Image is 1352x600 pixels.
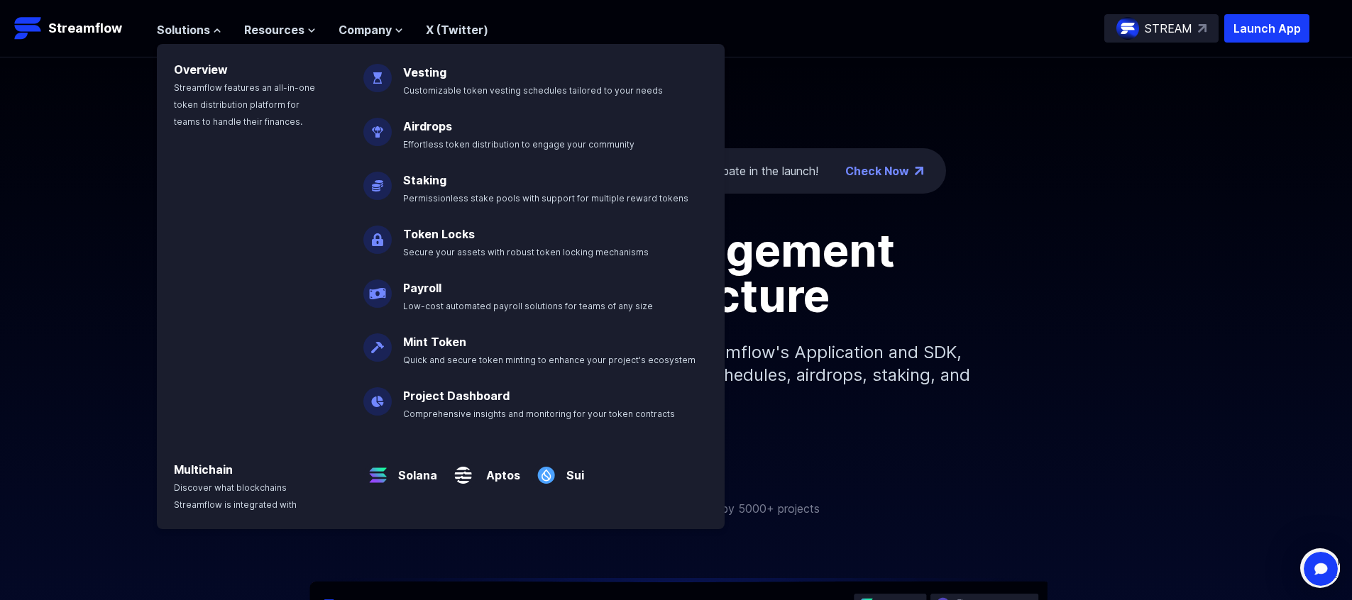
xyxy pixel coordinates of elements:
a: Overview [174,62,228,77]
a: Mint Token [403,335,466,349]
img: top-right-arrow.png [915,167,923,175]
img: Aptos [449,450,478,489]
p: STREAM [1145,20,1192,37]
img: Token Locks [363,214,392,254]
span: Customizable token vesting schedules tailored to your needs [403,85,663,96]
p: Streamflow [48,18,122,38]
img: Streamflow Logo [14,14,43,43]
div: Need help? [15,12,204,23]
img: Vesting [363,52,392,92]
button: Solutions [157,21,221,38]
span: Streamflow features an all-in-one token distribution platform for teams to handle their finances. [174,82,315,127]
img: Mint Token [363,322,392,362]
img: Payroll [363,268,392,308]
img: Staking [363,160,392,200]
a: Token Locks [403,227,475,241]
iframe: Intercom live chat discovery launcher [1300,548,1340,588]
a: Payroll [403,281,441,295]
img: Sui [532,450,561,489]
div: The team typically replies in under 1h [15,23,204,38]
iframe: Intercom live chat [1304,552,1338,586]
button: Resources [244,21,316,38]
a: Check Now [845,162,909,179]
img: top-right-arrow.svg [1198,24,1207,33]
div: Open Intercom Messenger [6,6,246,45]
span: Quick and secure token minting to enhance your project's ecosystem [403,355,696,365]
a: Aptos [478,455,520,484]
a: Solana [392,455,437,484]
span: Solutions [157,21,210,38]
img: Project Dashboard [363,376,392,416]
p: Trusted by 5000+ projects [678,500,820,517]
a: Vesting [403,65,446,79]
a: Project Dashboard [403,389,510,403]
span: Low-cost automated payroll solutions for teams of any size [403,301,653,311]
span: Secure your assets with robust token locking mechanisms [403,247,649,257]
span: Company [339,21,392,38]
span: Discover what blockchains Streamflow is integrated with [174,482,297,510]
img: Solana [363,450,392,489]
a: Sui [561,455,584,484]
button: Company [339,21,403,38]
a: STREAM [1104,14,1219,43]
span: Comprehensive insights and monitoring for your token contracts [403,409,675,419]
img: streamflow-logo-circle.png [1116,17,1139,40]
a: Staking [403,173,446,187]
a: Streamflow [14,14,143,43]
button: Launch App [1224,14,1309,43]
a: Multichain [174,462,233,477]
img: Airdrops [363,106,392,146]
span: Resources [244,21,304,38]
a: Airdrops [403,119,452,133]
span: Permissionless stake pools with support for multiple reward tokens [403,193,688,204]
span: Effortless token distribution to engage your community [403,139,634,150]
a: X (Twitter) [426,23,488,37]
